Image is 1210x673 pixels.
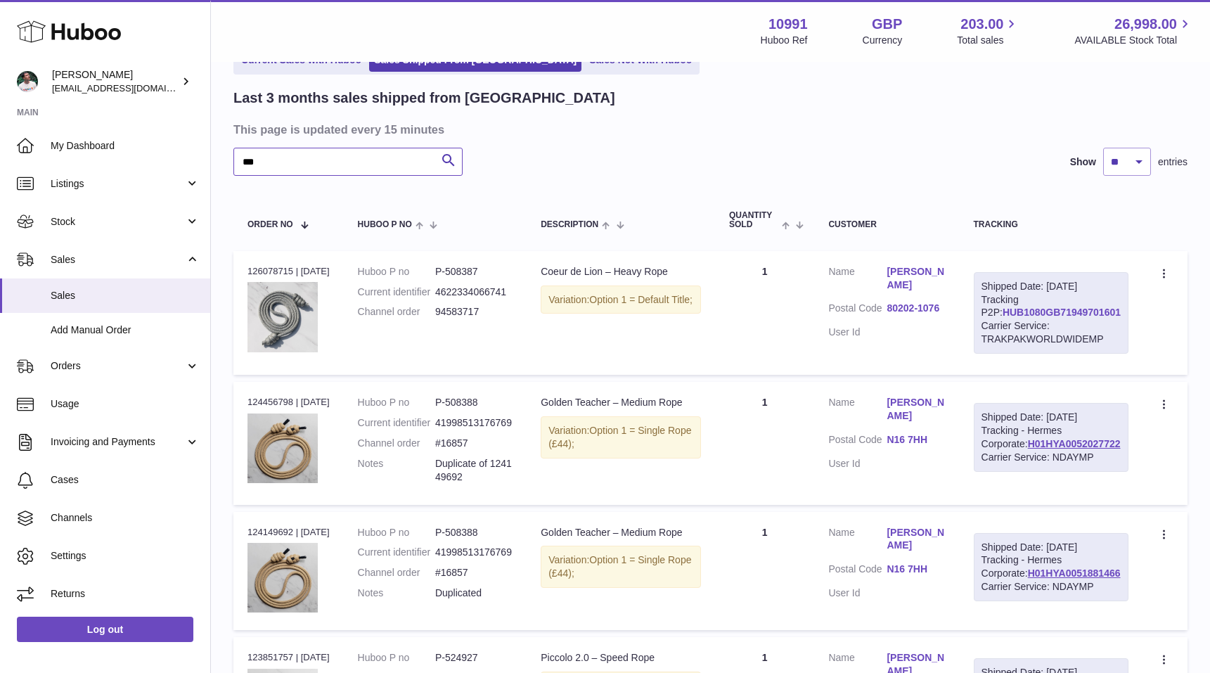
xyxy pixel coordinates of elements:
[52,68,179,95] div: [PERSON_NAME]
[957,34,1019,47] span: Total sales
[17,71,38,92] img: timshieff@gmail.com
[435,587,513,600] p: Duplicated
[435,457,513,484] p: Duplicate of 124149692
[51,253,185,267] span: Sales
[247,651,330,664] div: 123851757 | [DATE]
[435,265,513,278] dd: P-508387
[358,220,412,229] span: Huboo P no
[51,511,200,525] span: Channels
[51,177,185,191] span: Listings
[247,265,330,278] div: 126078715 | [DATE]
[51,549,200,563] span: Settings
[51,323,200,337] span: Add Manual Order
[541,286,701,314] div: Variation:
[828,526,887,556] dt: Name
[828,433,887,450] dt: Postal Code
[233,122,1184,137] h3: This page is updated every 15 minutes
[51,359,185,373] span: Orders
[863,34,903,47] div: Currency
[981,451,1121,464] div: Carrier Service: NDAYMP
[960,15,1003,34] span: 203.00
[541,220,598,229] span: Description
[981,280,1121,293] div: Shipped Date: [DATE]
[828,457,887,470] dt: User Id
[247,220,293,229] span: Order No
[974,272,1128,354] div: Tracking P2P:
[358,437,435,450] dt: Channel order
[957,15,1019,47] a: 203.00 Total sales
[358,651,435,665] dt: Huboo P no
[435,396,513,409] dd: P-508388
[435,437,513,450] dd: #16857
[247,414,318,483] img: 109911711102352.png
[761,34,808,47] div: Huboo Ref
[729,211,778,229] span: Quantity Sold
[1114,15,1177,34] span: 26,998.00
[541,416,701,459] div: Variation:
[1070,155,1096,169] label: Show
[828,265,887,295] dt: Name
[1003,307,1121,318] a: HUB1080GB71949701601
[589,294,693,305] span: Option 1 = Default Title;
[981,580,1121,594] div: Carrier Service: NDAYMP
[887,302,945,315] a: 80202-1076
[541,396,701,409] div: Golden Teacher – Medium Rope
[887,396,945,423] a: [PERSON_NAME]
[247,396,330,409] div: 124456798 | [DATE]
[887,433,945,447] a: N16 7HH
[887,526,945,553] a: [PERSON_NAME]
[981,319,1121,346] div: Carrier Service: TRAKPAKWORLDWIDEMP
[828,587,887,600] dt: User Id
[247,526,330,539] div: 124149692 | [DATE]
[768,15,808,34] strong: 10991
[828,302,887,319] dt: Postal Code
[828,326,887,339] dt: User Id
[358,546,435,559] dt: Current identifier
[1158,155,1188,169] span: entries
[548,425,691,449] span: Option 1 = Single Rope (£44);
[435,416,513,430] dd: 41998513176769
[233,89,615,108] h2: Last 3 months sales shipped from [GEOGRAPHIC_DATA]
[358,526,435,539] dt: Huboo P no
[715,251,814,375] td: 1
[435,566,513,579] dd: #16857
[828,220,945,229] div: Customer
[981,411,1121,424] div: Shipped Date: [DATE]
[435,286,513,299] dd: 4622334066741
[548,554,691,579] span: Option 1 = Single Rope (£44);
[715,512,814,630] td: 1
[358,286,435,299] dt: Current identifier
[541,651,701,665] div: Piccolo 2.0 – Speed Rope
[541,526,701,539] div: Golden Teacher – Medium Rope
[51,473,200,487] span: Cases
[51,435,185,449] span: Invoicing and Payments
[1028,568,1121,579] a: H01HYA0051881466
[1074,34,1193,47] span: AVAILABLE Stock Total
[51,215,185,229] span: Stock
[715,382,814,504] td: 1
[358,265,435,278] dt: Huboo P no
[981,541,1121,554] div: Shipped Date: [DATE]
[358,416,435,430] dt: Current identifier
[887,563,945,576] a: N16 7HH
[974,220,1128,229] div: Tracking
[51,289,200,302] span: Sales
[435,546,513,559] dd: 41998513176769
[358,305,435,319] dt: Channel order
[435,651,513,665] dd: P-524927
[541,546,701,588] div: Variation:
[974,533,1128,602] div: Tracking - Hermes Corporate:
[1074,15,1193,47] a: 26,998.00 AVAILABLE Stock Total
[358,457,435,484] dt: Notes
[51,397,200,411] span: Usage
[247,543,318,613] img: 109911711102352.png
[358,396,435,409] dt: Huboo P no
[17,617,193,642] a: Log out
[435,305,513,319] dd: 94583717
[828,563,887,579] dt: Postal Code
[358,566,435,579] dt: Channel order
[52,82,207,94] span: [EMAIL_ADDRESS][DOMAIN_NAME]
[51,139,200,153] span: My Dashboard
[358,587,435,600] dt: Notes
[974,403,1128,472] div: Tracking - Hermes Corporate:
